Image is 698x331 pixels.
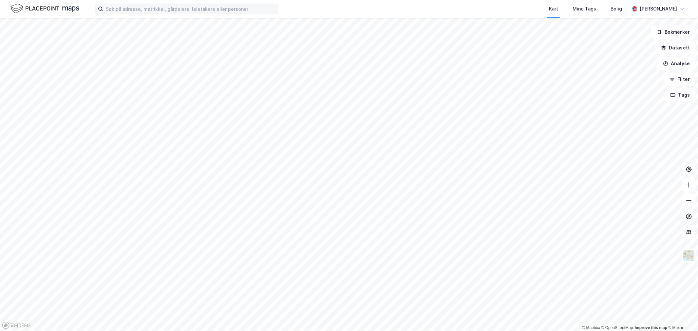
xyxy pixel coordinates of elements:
div: Mine Tags [573,5,596,13]
div: Kart [549,5,558,13]
iframe: Chat Widget [665,300,698,331]
img: logo.f888ab2527a4732fd821a326f86c7f29.svg [10,3,79,14]
div: Bolig [611,5,622,13]
input: Søk på adresse, matrikkel, gårdeiere, leietakere eller personer [103,4,278,14]
div: [PERSON_NAME] [640,5,677,13]
div: Kontrollprogram for chat [665,300,698,331]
